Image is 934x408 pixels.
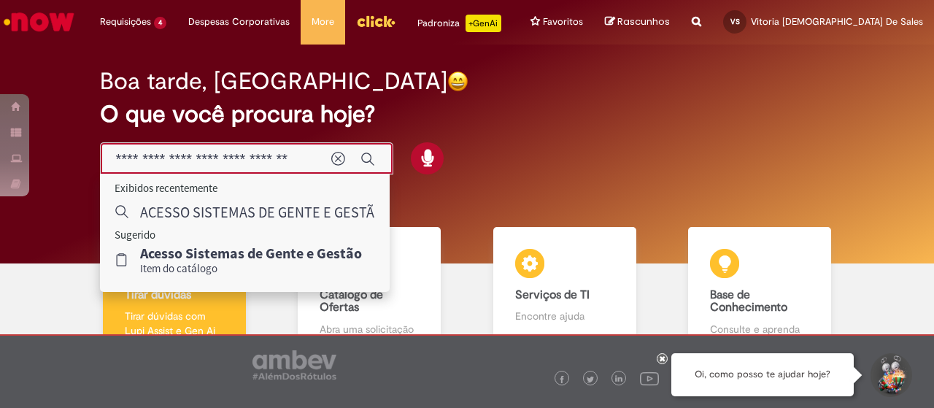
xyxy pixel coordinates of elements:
[605,15,670,29] a: Rascunhos
[100,101,833,127] h2: O que você procura hoje?
[617,15,670,28] span: Rascunhos
[188,15,290,29] span: Despesas Corporativas
[320,322,419,336] p: Abra uma solicitação
[515,309,614,323] p: Encontre ajuda
[751,15,923,28] span: Vitoria [DEMOGRAPHIC_DATA] De Sales
[640,369,659,388] img: logo_footer_youtube.png
[671,353,854,396] div: Oi, como posso te ajudar hoje?
[467,227,663,353] a: Serviços de TI Encontre ajuda
[558,376,566,383] img: logo_footer_facebook.png
[252,350,336,380] img: logo_footer_ambev_rotulo_gray.png
[100,69,447,94] h2: Boa tarde, [GEOGRAPHIC_DATA]
[710,322,809,336] p: Consulte e aprenda
[515,288,590,302] b: Serviços de TI
[1,7,77,36] img: ServiceNow
[312,15,334,29] span: More
[100,15,151,29] span: Requisições
[417,15,501,32] div: Padroniza
[320,288,383,315] b: Catálogo de Ofertas
[587,376,594,383] img: logo_footer_twitter.png
[125,309,224,338] p: Tirar dúvidas com Lupi Assist e Gen Ai
[125,288,191,302] b: Tirar dúvidas
[154,17,166,29] span: 4
[77,227,272,353] a: Tirar dúvidas Tirar dúvidas com Lupi Assist e Gen Ai
[466,15,501,32] p: +GenAi
[543,15,583,29] span: Favoritos
[447,71,468,92] img: happy-face.png
[356,10,395,32] img: click_logo_yellow_360x200.png
[710,288,787,315] b: Base de Conhecimento
[615,375,622,384] img: logo_footer_linkedin.png
[663,227,858,353] a: Base de Conhecimento Consulte e aprenda
[730,17,740,26] span: VS
[868,353,912,397] button: Iniciar Conversa de Suporte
